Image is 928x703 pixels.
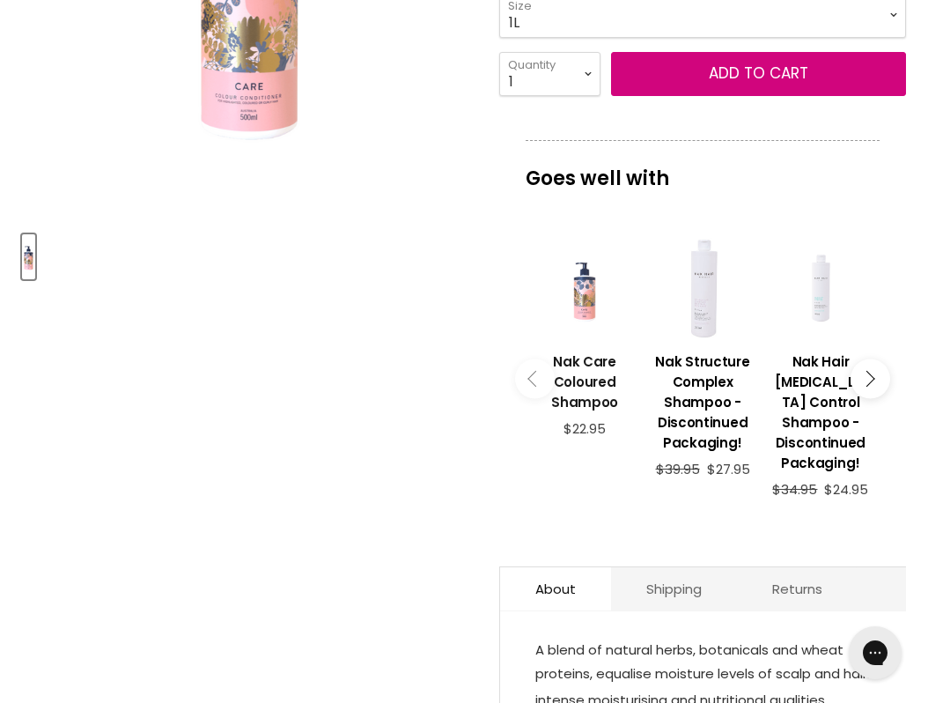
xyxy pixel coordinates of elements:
h3: Nak Hair [MEDICAL_DATA] Control Shampoo - Discontinued Packaging! [770,351,871,473]
a: View product:Nak Care Coloured Shampoo [534,338,635,421]
a: View product:Nak Structure Complex Shampoo - Discontinued Packaging! [652,338,753,462]
select: Quantity [499,52,600,96]
h3: Nak Care Coloured Shampoo [534,351,635,412]
a: Shipping [611,567,737,610]
a: View product:Nak Hair Dandruff Control Shampoo - Discontinued Packaging! [770,338,871,482]
img: Nak Care Coloured Conditioner [24,236,33,277]
span: $39.95 [656,460,700,478]
div: Product thumbnails [19,229,480,279]
p: Goes well with [526,140,880,198]
span: $24.95 [824,480,868,499]
span: $34.95 [772,480,817,499]
p: A blend of natural herbs, botanicals and wheat proteins, equalise moisture levels of scalp and hair. [535,638,871,689]
a: About [500,567,611,610]
button: Nak Care Coloured Conditioner [22,234,35,279]
span: Add to cart [709,63,808,84]
a: Returns [737,567,858,610]
h3: Nak Structure Complex Shampoo - Discontinued Packaging! [652,351,753,453]
span: $27.95 [707,460,750,478]
span: $22.95 [563,419,606,438]
button: Add to cart [611,52,906,96]
iframe: Gorgias live chat messenger [840,620,910,685]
